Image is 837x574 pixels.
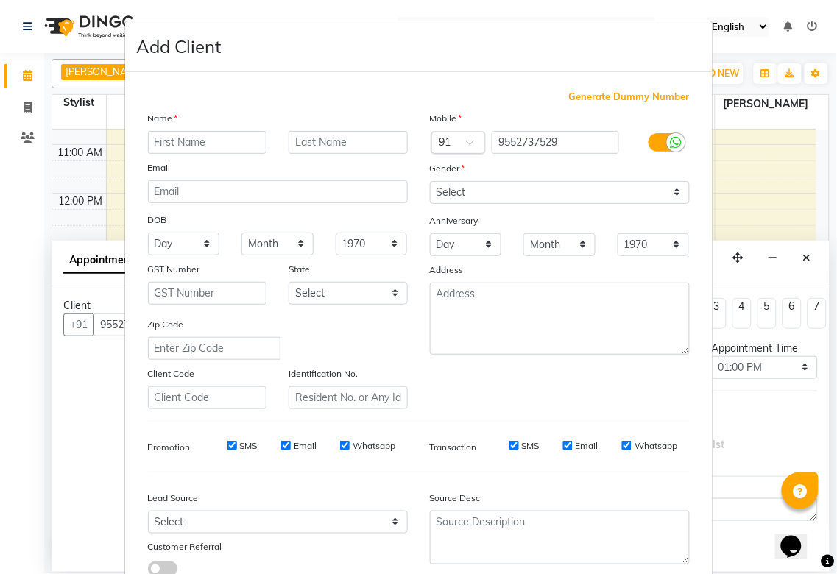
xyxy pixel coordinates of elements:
[148,541,222,554] label: Customer Referral
[148,131,267,154] input: First Name
[148,282,267,305] input: GST Number
[430,492,481,505] label: Source Desc
[430,441,477,454] label: Transaction
[289,386,408,409] input: Resident No. or Any Id
[148,441,191,454] label: Promotion
[635,439,677,453] label: Whatsapp
[289,263,310,276] label: State
[240,439,258,453] label: SMS
[148,161,171,174] label: Email
[148,180,408,203] input: Email
[430,263,464,277] label: Address
[148,337,280,360] input: Enter Zip Code
[430,162,465,175] label: Gender
[492,131,619,154] input: Mobile
[148,263,200,276] label: GST Number
[289,131,408,154] input: Last Name
[289,367,358,380] label: Identification No.
[294,439,317,453] label: Email
[576,439,598,453] label: Email
[522,439,540,453] label: SMS
[148,318,184,331] label: Zip Code
[148,367,195,380] label: Client Code
[569,90,690,104] span: Generate Dummy Number
[137,33,222,60] h4: Add Client
[148,213,167,227] label: DOB
[430,112,462,125] label: Mobile
[353,439,395,453] label: Whatsapp
[148,386,267,409] input: Client Code
[430,214,478,227] label: Anniversary
[148,112,178,125] label: Name
[148,492,199,505] label: Lead Source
